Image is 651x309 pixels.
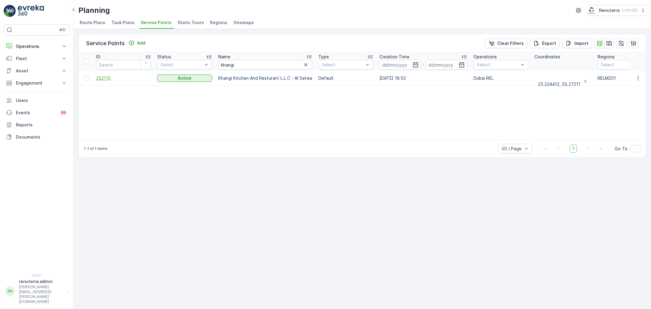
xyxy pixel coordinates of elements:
p: Reports [16,122,67,128]
span: Go To [615,146,627,152]
td: [DATE] 18:52 [376,71,470,85]
input: Search [218,60,312,70]
span: Geomaps [233,20,254,26]
p: Name [218,54,230,60]
span: v 1.50.1 [4,274,70,277]
img: Screenshot_2024-07-26_at_13.33.01.png [587,7,597,14]
button: Engagement [4,77,70,89]
p: Creation Time [379,54,410,60]
button: Clear Filters [485,38,527,48]
span: Static Tours [178,20,204,26]
button: Export [530,38,560,48]
p: Export [542,40,556,46]
p: Events [16,110,56,116]
a: Documents [4,131,70,143]
p: Users [16,97,67,104]
input: Search [96,60,151,70]
p: 25.224412, 55.27211 [538,81,580,87]
button: Add [126,39,148,47]
p: Operations [473,54,497,60]
p: Default [318,75,373,81]
p: ( +04:00 ) [622,8,638,13]
p: Add [137,40,146,46]
img: logo [4,5,16,17]
p: Asset [16,68,57,74]
span: Regions [210,20,227,26]
button: Asset [4,65,70,77]
p: Dubai REL [473,75,528,81]
p: ID [96,54,100,60]
div: Toggle Row Selected [84,76,89,81]
a: 252110 [96,75,151,81]
p: Khangi Kitchen And Resturant L.L.C - Al Satwa [218,75,312,81]
p: Import [574,40,588,46]
button: RRrenuterra.admin[PERSON_NAME][EMAIL_ADDRESS][PERSON_NAME][DOMAIN_NAME] [4,278,70,304]
a: Users [4,94,70,107]
p: 1-1 of 1 items [84,146,107,151]
img: logo_light-DOdMpM7g.png [18,5,44,17]
span: 1 [570,145,577,153]
p: Status [157,54,171,60]
p: Operations [16,43,57,49]
p: Service Points [86,39,125,48]
div: RR [5,286,15,296]
p: Select [601,62,643,68]
p: Regions [598,54,615,60]
p: - [422,61,425,68]
p: Select [477,62,519,68]
a: Events99 [4,107,70,119]
p: 99 [61,110,66,115]
p: Active [178,75,192,81]
span: Route Plans [80,20,105,26]
input: dd/mm/yyyy [426,60,468,70]
span: Task Plans [111,20,135,26]
p: Engagement [16,80,57,86]
p: Renuterra [599,7,620,13]
p: renuterra.admin [19,278,65,285]
p: ⌘B [59,27,65,32]
button: 25.224412, 55.27211 [534,73,591,83]
button: Renuterra(+04:00) [587,5,646,16]
input: dd/mm/yyyy [379,60,421,70]
p: Select [322,62,364,68]
button: Import [562,38,592,48]
p: Type [318,54,329,60]
button: Fleet [4,53,70,65]
p: Fleet [16,56,57,62]
p: Documents [16,134,67,140]
p: Planning [78,5,110,15]
button: Operations [4,40,70,53]
p: Coordinates [534,54,560,60]
button: Active [157,75,212,82]
a: Reports [4,119,70,131]
p: Clear Filters [497,40,524,46]
p: Select [161,62,203,68]
p: [PERSON_NAME][EMAIL_ADDRESS][PERSON_NAME][DOMAIN_NAME] [19,285,65,304]
span: Service Points [141,20,172,26]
